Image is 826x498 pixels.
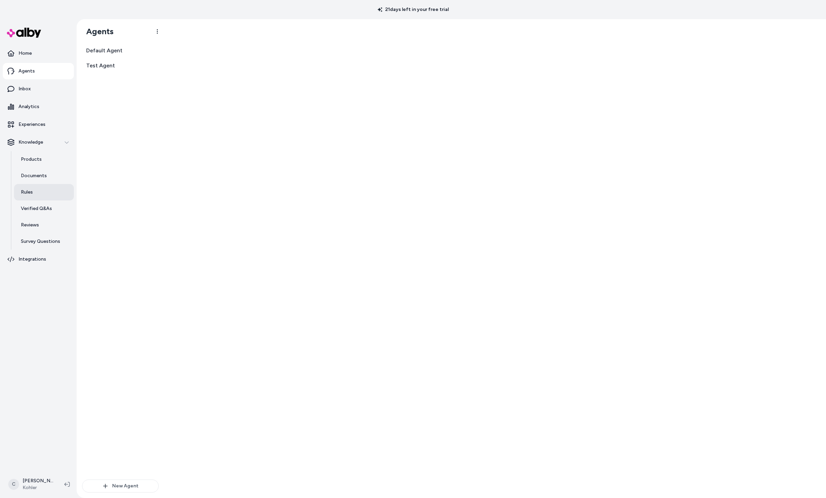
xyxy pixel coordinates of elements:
p: [PERSON_NAME] [23,477,53,484]
a: Documents [14,168,74,184]
button: New Agent [82,480,159,493]
a: Analytics [3,99,74,115]
button: Knowledge [3,134,74,150]
p: Experiences [18,121,45,128]
p: Inbox [18,86,31,92]
a: Experiences [3,116,74,133]
a: Agents [3,63,74,79]
a: Default Agent [82,44,159,57]
button: C[PERSON_NAME]Kohler [4,473,59,495]
p: Integrations [18,256,46,263]
a: Reviews [14,217,74,233]
p: Documents [21,172,47,179]
img: alby Logo [7,28,41,38]
span: Default Agent [86,47,122,55]
span: C [8,479,19,490]
a: Test Agent [82,59,159,73]
a: Rules [14,184,74,200]
a: Survey Questions [14,233,74,250]
p: Agents [18,68,35,75]
a: Inbox [3,81,74,97]
p: Verified Q&As [21,205,52,212]
p: Home [18,50,32,57]
a: Products [14,151,74,168]
p: 21 days left in your free trial [373,6,453,13]
p: Products [21,156,42,163]
p: Survey Questions [21,238,60,245]
h1: Agents [81,26,114,37]
a: Verified Q&As [14,200,74,217]
p: Knowledge [18,139,43,146]
p: Rules [21,189,33,196]
p: Analytics [18,103,39,110]
a: Home [3,45,74,62]
a: Integrations [3,251,74,267]
p: Reviews [21,222,39,228]
span: Test Agent [86,62,115,70]
span: Kohler [23,484,53,491]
